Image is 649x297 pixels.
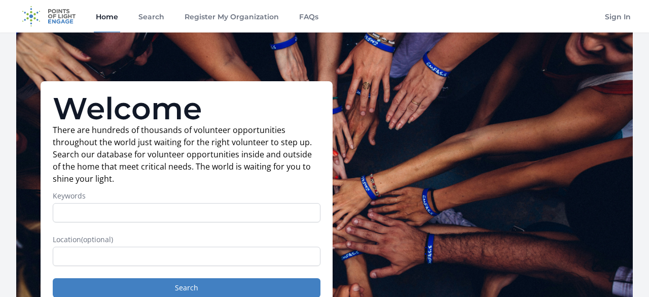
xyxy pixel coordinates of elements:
[53,124,320,185] p: There are hundreds of thousands of volunteer opportunities throughout the world just waiting for ...
[81,235,113,244] span: (optional)
[53,235,320,245] label: Location
[53,191,320,201] label: Keywords
[53,93,320,124] h1: Welcome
